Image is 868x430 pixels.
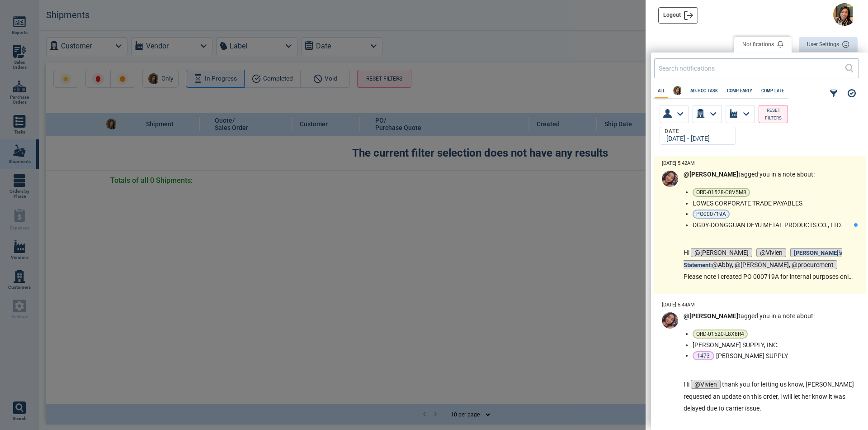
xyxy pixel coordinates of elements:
legend: Date [664,129,680,135]
span: ORD-01520-L8X8R4 [696,331,744,337]
button: Logout [658,7,698,24]
div: outlined primary button group [734,37,858,55]
label: [DATE] 5:42AM [662,161,695,167]
p: Hi thank you for letting us know, [PERSON_NAME] requested an update on this order, i will let her... [684,378,854,415]
p: Please note I created PO 000719A for internal purposes only; TD does not allow duplicated items i... [684,271,854,283]
button: RESET FILTERS [759,105,788,123]
label: COMP. EARLY [724,88,755,93]
img: Avatar [662,312,678,329]
strong: @[PERSON_NAME] [684,171,738,178]
img: Avatar [833,3,856,26]
label: All [655,88,668,93]
label: COMP. LATE [759,88,787,93]
div: [DATE] - [DATE] [664,135,728,143]
img: Avatar [662,171,678,187]
strong: @[PERSON_NAME] [684,312,738,320]
span: tagged you in a note about: [684,312,815,320]
span: RESET FILTERS [763,106,784,122]
span: @Vivien [756,248,786,257]
span: 1473 [697,353,710,358]
div: [PERSON_NAME] SUPPLY [693,351,850,360]
li: LOWES CORPORATE TRADE PAYABLES [693,200,850,207]
span: @Vivien [691,380,721,389]
span: @Abby, @[PERSON_NAME], @procurement [684,248,842,269]
img: Avatar [673,86,682,95]
strong: [PERSON_NAME]'s Statement: [684,249,842,268]
label: AD-HOC TASK [688,88,721,93]
p: Hi [684,247,854,271]
button: User Settings [799,37,858,53]
span: ORD-01528-C8V5M8 [696,190,746,195]
button: Notifications [734,37,792,53]
input: Search notifications [659,62,845,75]
span: tagged you in a note about: [684,171,815,178]
li: DGDY-DONGGUAN DEYU METAL PRODUCTS CO., LTD. [693,221,850,229]
span: @[PERSON_NAME] [691,248,752,257]
label: [DATE] 5:44AM [662,302,695,308]
div: grid [651,156,866,423]
span: PO000719A [696,211,726,217]
li: [PERSON_NAME] SUPPLY, INC. [693,341,850,349]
